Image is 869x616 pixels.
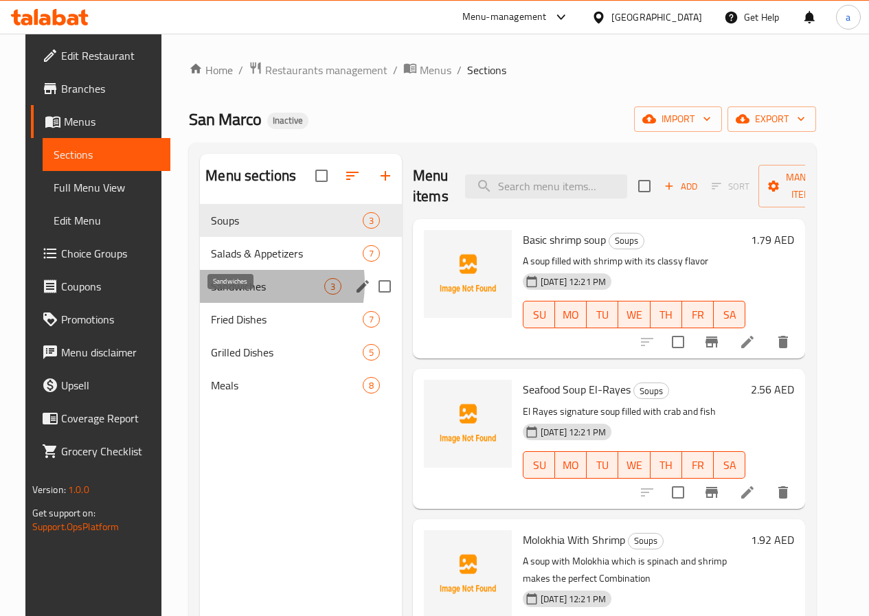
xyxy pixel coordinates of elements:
div: Soups [633,383,669,399]
a: Restaurants management [249,61,387,79]
div: Salads & Appetizers7 [200,237,402,270]
a: Menus [31,105,170,138]
div: items [363,245,380,262]
span: Select to update [664,478,692,507]
span: TH [656,305,677,325]
button: TH [651,301,682,328]
span: 7 [363,247,379,260]
span: Soups [629,533,663,549]
span: WE [624,305,644,325]
span: 3 [325,280,341,293]
span: SA [719,455,740,475]
div: Fried Dishes [211,311,363,328]
span: Select to update [664,328,692,356]
span: Menus [64,113,159,130]
button: export [727,106,816,132]
span: Soups [634,383,668,399]
button: FR [682,301,714,328]
span: San Marco [189,104,262,135]
span: [DATE] 12:21 PM [535,275,611,288]
img: Basic shrimp soup [424,230,512,318]
h2: Menu items [413,166,449,207]
button: SU [523,301,555,328]
h2: Menu sections [205,166,296,186]
a: Edit Menu [43,204,170,237]
a: Coupons [31,270,170,303]
button: Add section [369,159,402,192]
span: Select section first [703,176,758,197]
span: Add item [659,176,703,197]
a: Menus [403,61,451,79]
div: Grilled Dishes [211,344,363,361]
p: El Rayes signature soup filled with crab and fish [523,403,745,420]
span: Manage items [769,169,839,203]
a: Edit menu item [739,484,756,501]
span: Edit Menu [54,212,159,229]
button: Branch-specific-item [695,326,728,358]
nav: Menu sections [200,198,402,407]
span: 1.0.0 [68,481,89,499]
span: Grocery Checklist [61,443,159,459]
button: FR [682,451,714,479]
button: Branch-specific-item [695,476,728,509]
button: import [634,106,722,132]
span: WE [624,455,644,475]
span: Select section [630,172,659,201]
a: Full Menu View [43,171,170,204]
span: Soups [211,212,363,229]
span: Promotions [61,311,159,328]
span: 5 [363,346,379,359]
button: delete [767,326,800,358]
a: Edit Restaurant [31,39,170,72]
span: Inactive [267,115,308,126]
span: FR [688,455,708,475]
a: Coverage Report [31,402,170,435]
span: import [645,111,711,128]
span: Soups [609,233,644,249]
span: [DATE] 12:21 PM [535,593,611,606]
a: Edit menu item [739,334,756,350]
p: A soup with Molokhia which is spinach and shrimp makes the perfect Combination [523,553,745,587]
span: [DATE] 12:21 PM [535,426,611,439]
div: [GEOGRAPHIC_DATA] [611,10,702,25]
span: TU [592,455,613,475]
span: Salads & Appetizers [211,245,363,262]
div: Menu-management [462,9,547,25]
p: A soup filled with shrimp with its classy flavor [523,253,745,270]
button: delete [767,476,800,509]
div: items [363,344,380,361]
span: SU [529,305,550,325]
div: Meals8 [200,369,402,402]
span: Branches [61,80,159,97]
span: MO [561,455,581,475]
button: SU [523,451,555,479]
a: Menu disclaimer [31,336,170,369]
a: Grocery Checklist [31,435,170,468]
a: Choice Groups [31,237,170,270]
a: Home [189,62,233,78]
span: Sections [467,62,506,78]
div: items [363,311,380,328]
button: MO [555,451,587,479]
button: TH [651,451,682,479]
h6: 1.92 AED [751,530,794,549]
div: items [363,377,380,393]
span: SA [719,305,740,325]
span: SU [529,455,550,475]
button: TU [587,451,618,479]
a: Upsell [31,369,170,402]
button: edit [352,276,373,297]
div: Soups [628,533,664,549]
button: Manage items [758,165,850,207]
span: export [738,111,805,128]
span: Basic shrimp soup [523,229,606,250]
span: 8 [363,379,379,392]
span: 7 [363,313,379,326]
span: Molokhia With Shrimp [523,529,625,550]
span: Add [662,179,699,194]
li: / [393,62,398,78]
span: Sort sections [336,159,369,192]
button: SA [714,451,745,479]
